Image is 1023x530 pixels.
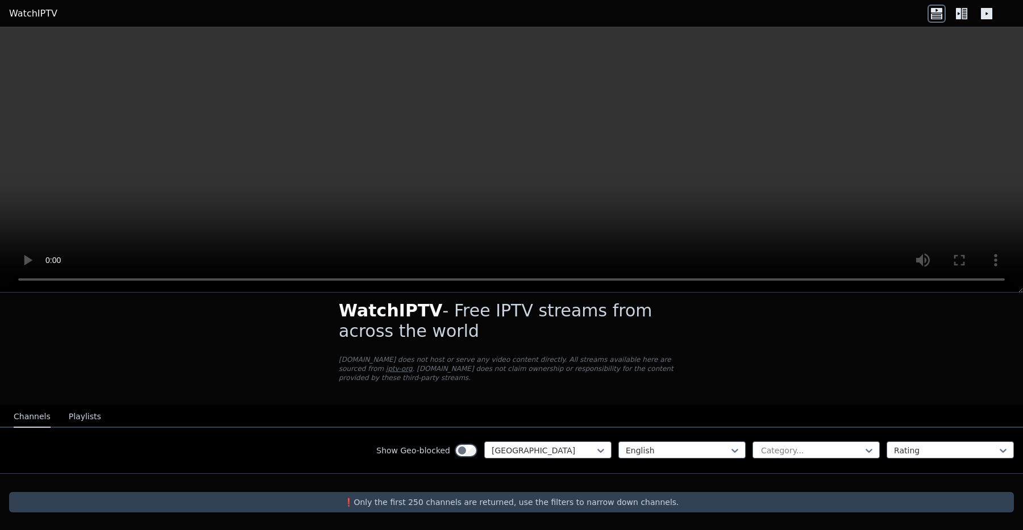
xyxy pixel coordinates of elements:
p: [DOMAIN_NAME] does not host or serve any video content directly. All streams available here are s... [339,355,684,382]
button: Playlists [69,406,101,428]
p: ❗️Only the first 250 channels are returned, use the filters to narrow down channels. [14,496,1009,508]
h1: - Free IPTV streams from across the world [339,301,684,341]
label: Show Geo-blocked [376,445,450,456]
button: Channels [14,406,51,428]
a: WatchIPTV [9,7,57,20]
span: WatchIPTV [339,301,443,320]
a: iptv-org [386,365,413,373]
